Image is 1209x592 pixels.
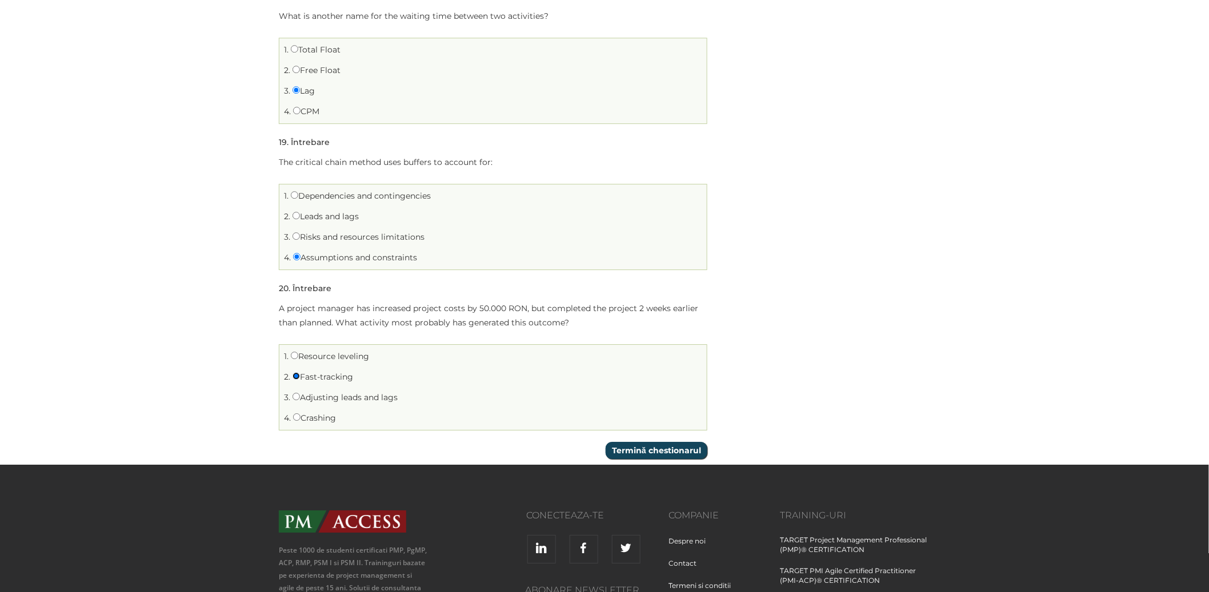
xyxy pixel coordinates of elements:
[293,211,359,222] label: Leads and lags
[291,45,341,55] label: Total Float
[669,536,715,557] a: Despre noi
[279,137,287,147] span: 19
[284,252,291,263] span: 4.
[279,11,549,21] span: What is another name for the waiting time between two activities?
[284,65,290,75] span: 2.
[284,351,289,361] span: 1.
[293,232,425,242] label: Risks and resources limitations
[279,283,289,293] span: 20
[284,392,290,402] span: 3.
[780,535,931,566] a: TARGET Project Management Professional (PMP)® CERTIFICATION
[293,392,398,402] label: Adjusting leads and lags
[284,232,290,242] span: 3.
[606,442,707,459] input: Termină chestionarul
[293,372,353,382] label: Fast-tracking
[279,138,330,147] h5: . Întrebare
[669,558,706,579] a: Contact
[279,284,331,293] h5: . Întrebare
[284,413,291,423] span: 4.
[293,372,300,380] input: Fast-tracking
[780,510,931,521] h3: Training-uri
[293,86,315,96] label: Lag
[284,106,291,116] span: 4.
[291,191,298,199] input: Dependencies and contingencies
[293,253,301,260] input: Assumptions and constraints
[669,510,763,521] h3: Companie
[293,393,300,400] input: Adjusting leads and lags
[284,86,290,96] span: 3.
[293,413,301,421] input: Crashing
[293,66,300,73] input: Free Float
[293,413,336,423] label: Crashing
[279,510,406,533] img: PMAccess
[284,45,289,55] span: 1.
[293,252,417,263] label: Assumptions and constraints
[293,107,301,114] input: CPM
[279,155,707,170] p: The critical chain method uses buffers to account for:
[291,45,298,53] input: Total Float
[293,232,300,240] input: Risks and resources limitations
[291,351,369,361] label: Resource leveling
[293,212,300,219] input: Leads and lags
[293,106,319,116] label: CPM
[293,86,300,94] input: Lag
[284,372,290,382] span: 2.
[291,352,298,359] input: Resource leveling
[284,191,289,201] span: 1.
[284,211,290,222] span: 2.
[279,301,707,330] p: A project manager has increased project costs by 50.000 RON, but completed the project 2 weeks ea...
[293,65,341,75] label: Free Float
[446,510,604,521] h3: Conecteaza-te
[291,191,431,201] label: Dependencies and contingencies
